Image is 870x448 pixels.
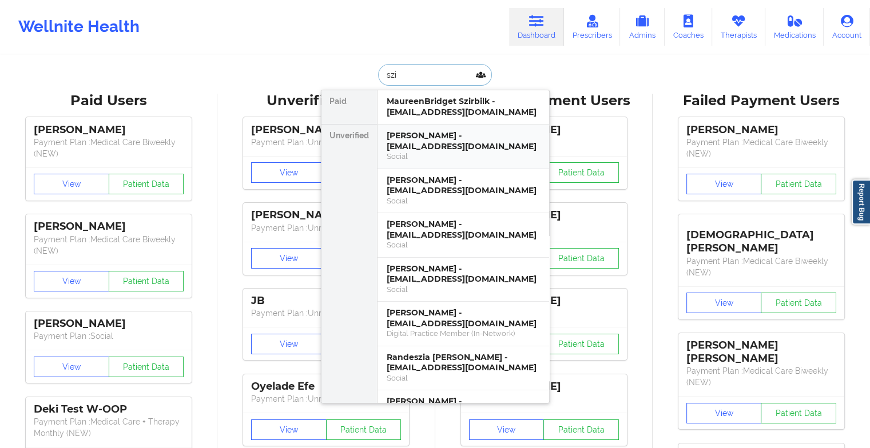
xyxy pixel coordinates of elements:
div: Social [387,285,540,294]
button: Patient Data [761,403,836,423]
button: Patient Data [543,334,619,354]
p: Payment Plan : Medical Care Biweekly (NEW) [34,234,184,257]
button: View [251,419,327,440]
button: Patient Data [761,293,836,313]
button: Patient Data [543,162,619,183]
div: Failed Payment Users [661,92,862,110]
a: Prescribers [564,8,621,46]
button: Patient Data [761,174,836,194]
button: Patient Data [109,357,184,377]
div: Digital Practice Member (In-Network) [387,329,540,338]
div: [PERSON_NAME] [686,123,836,137]
button: View [251,334,327,354]
p: Payment Plan : Social [34,330,184,342]
button: Patient Data [543,248,619,269]
div: [PERSON_NAME] - [EMAIL_ADDRESS][DOMAIN_NAME] [387,130,540,151]
div: Paid Users [8,92,209,110]
div: [PERSON_NAME] [251,209,401,222]
div: JB [251,294,401,307]
button: View [251,162,327,183]
button: Patient Data [109,174,184,194]
button: View [34,357,109,377]
div: [PERSON_NAME] [34,123,184,137]
div: [PERSON_NAME] [34,220,184,233]
div: [PERSON_NAME] [251,123,401,137]
div: [PERSON_NAME] - [EMAIL_ADDRESS][DOMAIN_NAME] [387,396,540,417]
div: Unverified [321,125,377,435]
p: Payment Plan : Unmatched Plan [251,137,401,148]
div: MaureenBridget Szirbilk - [EMAIL_ADDRESS][DOMAIN_NAME] [387,96,540,117]
button: Patient Data [109,271,184,291]
div: Oyelade Efe [251,380,401,393]
a: Therapists [712,8,765,46]
p: Payment Plan : Unmatched Plan [251,222,401,234]
div: [PERSON_NAME] - [EMAIL_ADDRESS][DOMAIN_NAME] [387,175,540,196]
p: Payment Plan : Unmatched Plan [251,307,401,319]
p: Payment Plan : Medical Care Biweekly (NEW) [34,137,184,159]
button: View [469,419,545,440]
p: Payment Plan : Unmatched Plan [251,393,401,405]
p: Payment Plan : Medical Care Biweekly (NEW) [686,137,836,159]
p: Payment Plan : Medical Care Biweekly (NEW) [686,365,836,388]
div: [PERSON_NAME] - [EMAIL_ADDRESS][DOMAIN_NAME] [387,219,540,240]
button: View [34,174,109,194]
div: Randeszia [PERSON_NAME] - [EMAIL_ADDRESS][DOMAIN_NAME] [387,352,540,373]
a: Coaches [665,8,712,46]
div: Social [387,240,540,250]
a: Account [824,8,870,46]
a: Report Bug [852,179,870,225]
button: Patient Data [543,419,619,440]
div: [DEMOGRAPHIC_DATA][PERSON_NAME] [686,220,836,255]
a: Medications [765,8,824,46]
a: Dashboard [509,8,564,46]
p: Payment Plan : Medical Care Biweekly (NEW) [686,255,836,278]
button: View [686,293,762,313]
div: Social [387,151,540,161]
div: [PERSON_NAME] - [EMAIL_ADDRESS][DOMAIN_NAME] [387,263,540,285]
button: View [686,403,762,423]
div: [PERSON_NAME] [34,317,184,330]
button: Patient Data [326,419,402,440]
div: Deki Test W-OOP [34,403,184,416]
p: Payment Plan : Medical Care + Therapy Monthly (NEW) [34,416,184,439]
div: Social [387,373,540,383]
div: Unverified Users [225,92,427,110]
div: Social [387,196,540,206]
button: View [686,174,762,194]
a: Admins [620,8,665,46]
button: View [251,248,327,269]
div: [PERSON_NAME] - [EMAIL_ADDRESS][DOMAIN_NAME] [387,307,540,329]
button: View [34,271,109,291]
div: Paid [321,90,377,125]
div: [PERSON_NAME] [PERSON_NAME] [686,339,836,365]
